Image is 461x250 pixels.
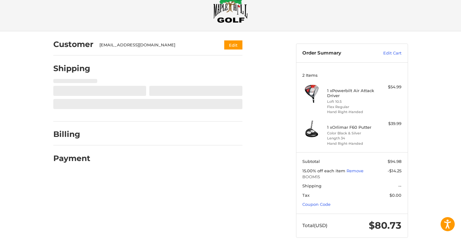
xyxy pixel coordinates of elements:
[327,136,375,141] li: Length 34
[398,183,401,188] span: --
[388,168,401,173] span: -$14.25
[53,39,93,49] h2: Customer
[302,183,321,188] span: Shipping
[302,50,370,56] h3: Order Summary
[327,125,375,130] h4: 1 x Orlimar F60 Putter
[388,159,401,164] span: $94.98
[99,42,212,48] div: [EMAIL_ADDRESS][DOMAIN_NAME]
[377,121,401,127] div: $39.99
[224,40,242,49] button: Edit
[53,154,90,163] h2: Payment
[327,131,375,136] li: Color Black & Silver
[327,141,375,146] li: Hand Right-Handed
[370,50,401,56] a: Edit Cart
[369,220,401,231] span: $80.73
[53,64,90,73] h2: Shipping
[389,193,401,198] span: $0.00
[327,109,375,115] li: Hand Right-Handed
[302,73,401,78] h3: 2 Items
[302,202,331,207] a: Coupon Code
[377,84,401,90] div: $54.99
[302,168,347,173] span: 15.00% off each item
[302,159,320,164] span: Subtotal
[409,233,461,250] iframe: Google Customer Reviews
[347,168,363,173] a: Remove
[327,88,375,98] h4: 1 x Powerbilt Air Attack Driver
[53,129,90,139] h2: Billing
[327,99,375,104] li: Loft 10.5
[302,222,327,228] span: Total (USD)
[302,193,310,198] span: Tax
[302,174,401,180] span: BOOM15
[327,104,375,110] li: Flex Regular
